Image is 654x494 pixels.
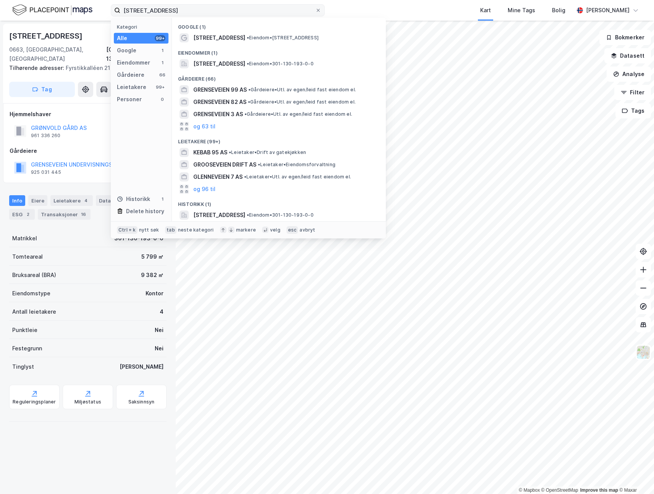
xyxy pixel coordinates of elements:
div: 16 [79,211,87,218]
div: 66 [159,72,165,78]
button: og 96 til [193,185,215,194]
button: Filter [614,85,651,100]
div: Mine Tags [508,6,535,15]
div: Gårdeiere [117,70,144,79]
div: Gårdeiere (66) [172,70,386,84]
div: neste kategori [178,227,214,233]
span: Gårdeiere • Utl. av egen/leid fast eiendom el. [244,111,352,117]
div: avbryt [299,227,315,233]
div: Nei [155,326,163,335]
div: [PERSON_NAME] [586,6,630,15]
div: Leietakere [50,195,93,206]
button: Datasett [604,48,651,63]
div: Datasett [96,195,134,206]
span: [STREET_ADDRESS] [193,211,245,220]
div: velg [270,227,280,233]
button: Tag [9,82,75,97]
span: • [247,35,249,40]
div: esc [287,226,298,234]
div: Transaksjoner [38,209,91,220]
div: Kontor [146,289,163,298]
div: Info [9,195,25,206]
div: 925 031 445 [31,169,61,175]
div: 0 [159,96,165,102]
div: Punktleie [12,326,37,335]
div: Reguleringsplaner [13,399,56,405]
span: Gårdeiere • Utl. av egen/leid fast eiendom el. [248,87,356,93]
div: Miljøstatus [74,399,101,405]
div: Antall leietakere [12,307,56,316]
div: Hjemmelshaver [10,110,166,119]
div: Personer [117,95,142,104]
span: • [248,87,251,92]
div: Historikk (1) [172,195,386,209]
div: Kontrollprogram for chat [616,457,654,494]
span: • [258,162,260,167]
span: • [229,149,231,155]
div: Ctrl + k [117,226,138,234]
div: Tinglyst [12,362,34,371]
div: 4 [160,307,163,316]
div: 4 [82,197,90,204]
div: Eiere [28,195,47,206]
span: Tilhørende adresser: [9,65,66,71]
input: Søk på adresse, matrikkel, gårdeiere, leietakere eller personer [120,5,315,16]
div: 1 [159,47,165,53]
div: Leietakere [117,83,146,92]
span: [STREET_ADDRESS] [193,33,245,42]
span: • [247,61,249,66]
div: 1 [159,60,165,66]
div: tab [165,226,176,234]
div: 0663, [GEOGRAPHIC_DATA], [GEOGRAPHIC_DATA] [9,45,106,63]
div: Alle [117,34,127,43]
div: Delete history [126,207,164,216]
span: Gårdeiere • Utl. av egen/leid fast eiendom el. [248,99,356,105]
button: og 63 til [193,122,215,131]
div: 99+ [155,35,165,41]
span: GROOSEVEIEN DRIFT AS [193,160,256,169]
button: Tags [615,103,651,118]
div: 1 [159,196,165,202]
div: Gårdeiere [10,146,166,155]
span: Eiendom • 301-130-193-0-0 [247,61,314,67]
div: markere [236,227,256,233]
span: GRENSEVEIEN 3 AS [193,110,243,119]
img: Z [636,345,651,360]
button: Analyse [607,66,651,82]
span: GRENSEVEIEN 82 AS [193,97,246,107]
span: Eiendom • 301-130-193-0-0 [247,212,314,218]
div: Festegrunn [12,344,42,353]
button: Bokmerker [599,30,651,45]
span: Leietaker • Utl. av egen/leid fast eiendom el. [244,174,351,180]
div: Leietakere (99+) [172,133,386,146]
div: nytt søk [139,227,159,233]
div: Matrikkel [12,234,37,243]
div: Historikk [117,194,150,204]
div: Tomteareal [12,252,43,261]
div: Bruksareal (BRA) [12,270,56,280]
div: 9 382 ㎡ [141,270,163,280]
div: Eiendommer (1) [172,44,386,58]
div: 2 [24,211,32,218]
div: [GEOGRAPHIC_DATA], 130/193 [106,45,167,63]
span: • [247,212,249,218]
span: KEBAB 95 AS [193,148,227,157]
span: Leietaker • Eiendomsforvaltning [258,162,335,168]
iframe: Chat Widget [616,457,654,494]
div: 961 336 260 [31,133,60,139]
div: Eiendomstype [12,289,50,298]
span: GLENNEVEIEN 7 AS [193,172,243,181]
a: OpenStreetMap [541,488,578,493]
a: Mapbox [519,488,540,493]
div: Google (1) [172,18,386,32]
span: • [244,111,247,117]
div: [STREET_ADDRESS] [9,30,84,42]
span: Eiendom • [STREET_ADDRESS] [247,35,319,41]
div: 99+ [155,84,165,90]
div: ESG [9,209,35,220]
div: Nei [155,344,163,353]
img: logo.f888ab2527a4732fd821a326f86c7f29.svg [12,3,92,17]
div: [PERSON_NAME] [120,362,163,371]
span: • [248,99,250,105]
div: Bolig [552,6,565,15]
